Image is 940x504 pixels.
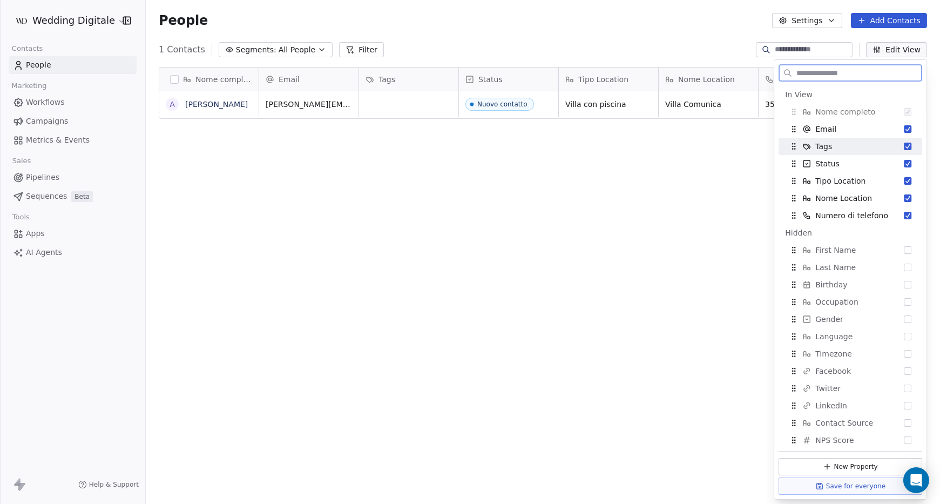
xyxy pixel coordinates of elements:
[759,68,858,91] div: Numero di telefono
[159,43,205,56] span: 1 Contacts
[7,78,51,94] span: Marketing
[815,314,843,325] span: Gender
[665,99,752,110] span: Villa Comunica
[9,244,137,261] a: AI Agents
[779,432,922,449] div: NPS Score
[89,480,139,489] span: Help & Support
[779,241,922,259] div: First Name
[32,14,115,28] span: Wedding Digitale
[236,44,276,56] span: Segments:
[779,190,922,207] div: Nome Location
[378,74,395,85] span: Tags
[815,262,856,273] span: Last Name
[279,44,315,56] span: All People
[785,89,916,100] div: In View
[815,141,832,152] span: Tags
[779,345,922,362] div: Timezone
[78,480,139,489] a: Help & Support
[26,97,65,108] span: Workflows
[815,158,840,169] span: Status
[9,112,137,130] a: Campaigns
[26,247,62,258] span: AI Agents
[815,124,836,135] span: Email
[779,311,922,328] div: Gender
[159,68,259,91] div: Nome completo
[7,41,48,57] span: Contacts
[779,478,922,495] button: Save for everyone
[26,228,45,239] span: Apps
[15,14,28,27] img: Icona%20App%20Facebook.png
[765,99,851,110] span: 3518883187
[851,13,927,28] button: Add Contacts
[459,68,558,91] div: Status
[9,93,137,111] a: Workflows
[815,106,875,117] span: Nome completo
[159,12,208,29] span: People
[779,414,922,432] div: Contact Source
[815,297,858,307] span: Occupation
[279,74,300,85] span: Email
[9,56,137,74] a: People
[779,120,922,138] div: Email
[71,191,93,202] span: Beta
[8,153,36,169] span: Sales
[339,42,384,57] button: Filter
[815,400,847,411] span: LinkedIn
[26,172,59,183] span: Pipelines
[866,42,927,57] button: Edit View
[26,135,90,146] span: Metrics & Events
[578,74,628,85] span: Tipo Location
[779,259,922,276] div: Last Name
[9,131,137,149] a: Metrics & Events
[8,209,34,225] span: Tools
[779,328,922,345] div: Language
[779,172,922,190] div: Tipo Location
[772,13,842,28] button: Settings
[815,383,841,394] span: Twitter
[779,138,922,155] div: Tags
[26,191,67,202] span: Sequences
[26,116,68,127] span: Campaigns
[779,155,922,172] div: Status
[13,11,115,30] button: Wedding Digitale
[678,74,735,85] span: Nome Location
[779,458,922,475] button: New Property
[815,245,856,256] span: First Name
[26,59,51,71] span: People
[815,210,888,221] span: Numero di telefono
[815,348,852,359] span: Timezone
[170,99,175,110] div: A
[815,435,854,446] span: NPS Score
[359,68,458,91] div: Tags
[477,100,528,108] div: Nuovo contatto
[815,418,873,428] span: Contact Source
[9,169,137,186] a: Pipelines
[185,100,248,109] a: [PERSON_NAME]
[779,380,922,397] div: Twitter
[815,331,853,342] span: Language
[815,279,847,290] span: Birthday
[478,74,503,85] span: Status
[779,103,922,120] div: Nome completo
[815,366,851,377] span: Facebook
[815,176,865,186] span: Tipo Location
[779,362,922,380] div: Facebook
[559,68,658,91] div: Tipo Location
[779,397,922,414] div: LinkedIn
[785,227,916,238] div: Hidden
[815,193,872,204] span: Nome Location
[9,187,137,205] a: SequencesBeta
[779,207,922,224] div: Numero di telefono
[266,99,352,110] span: [PERSON_NAME][EMAIL_ADDRESS][DOMAIN_NAME]
[779,293,922,311] div: Occupation
[659,68,758,91] div: Nome Location
[779,276,922,293] div: Birthday
[159,91,259,485] div: grid
[259,68,359,91] div: Email
[195,74,252,85] span: Nome completo
[903,467,929,493] div: Open Intercom Messenger
[259,91,928,485] div: grid
[565,99,652,110] span: Villa con piscina
[9,225,137,243] a: Apps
